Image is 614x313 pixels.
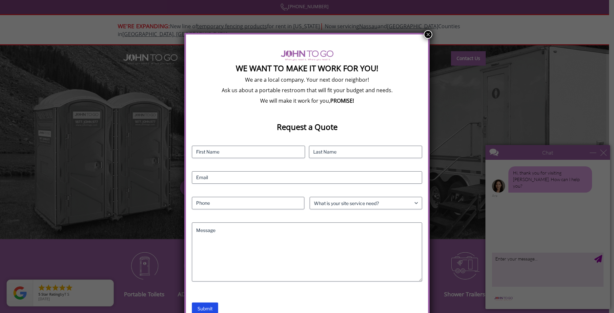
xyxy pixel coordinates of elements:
textarea: type your message [10,111,122,146]
img: Ara avatar image. [10,38,24,52]
input: Phone [192,197,304,209]
p: We are a local company. Your next door neighbor! [192,76,422,83]
img: logo [10,155,33,160]
strong: We Want To Make It Work For You! [236,63,378,73]
b: PROMISE! [330,97,354,104]
p: Ask us about a portable restroom that will fit your budget and needs. [192,87,422,94]
strong: Request a Quote [277,121,338,132]
div: Ara [10,52,122,56]
div: Hi, thank you for visiting [PERSON_NAME]. How can I help you? [27,25,111,52]
input: Email [192,171,422,184]
button: Close [424,30,432,39]
input: Last Name [309,146,422,158]
p: We will make it work for you, [192,97,422,104]
div: Chat [27,4,106,19]
div: close [119,8,125,15]
input: First Name [192,146,305,158]
img: logo of viptogo [281,50,334,61]
div: Send Message [113,114,121,122]
div: minimize [108,8,115,15]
